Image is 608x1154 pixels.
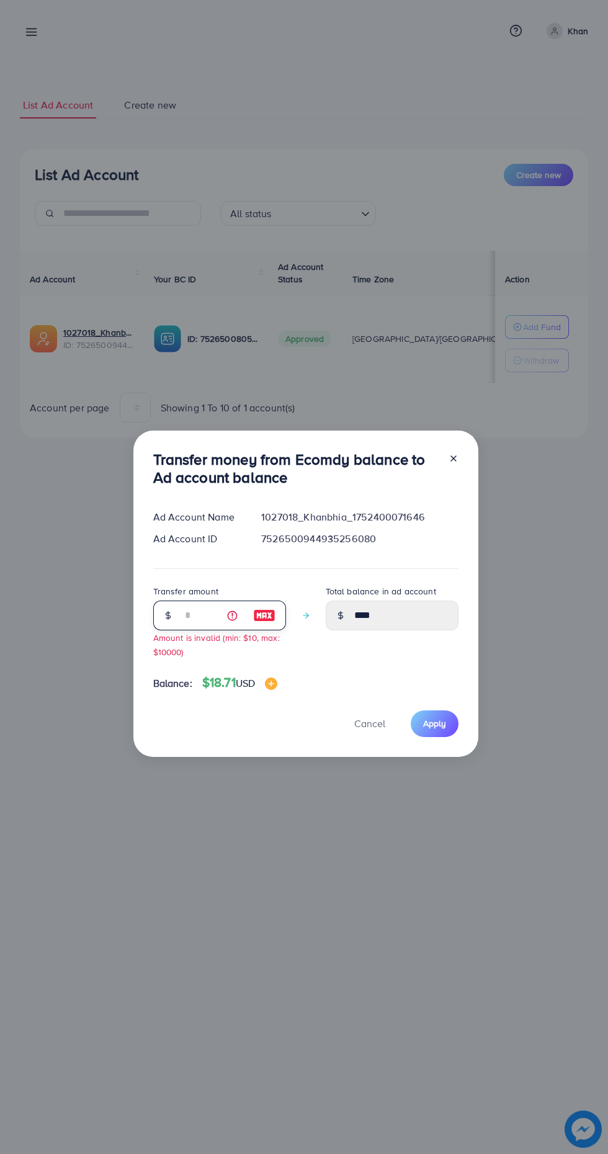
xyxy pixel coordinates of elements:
[202,675,277,691] h4: $18.71
[339,710,401,737] button: Cancel
[423,717,446,730] span: Apply
[326,585,436,597] label: Total balance in ad account
[236,676,255,690] span: USD
[253,608,275,623] img: image
[153,676,192,691] span: Balance:
[354,717,385,730] span: Cancel
[143,532,252,546] div: Ad Account ID
[411,710,458,737] button: Apply
[251,532,468,546] div: 7526500944935256080
[251,510,468,524] div: 1027018_Khanbhia_1752400071646
[153,585,218,597] label: Transfer amount
[153,450,439,486] h3: Transfer money from Ecomdy balance to Ad account balance
[143,510,252,524] div: Ad Account Name
[265,678,277,690] img: image
[153,632,280,658] small: Amount is invalid (min: $10, max: $10000)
